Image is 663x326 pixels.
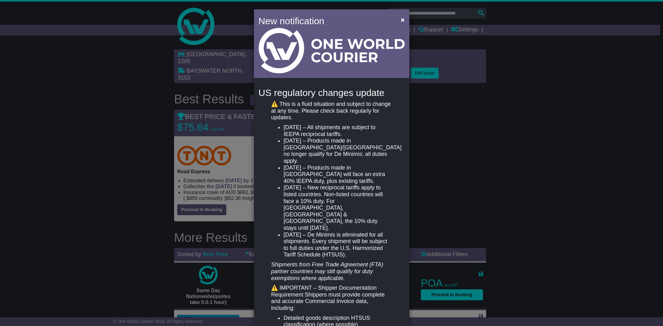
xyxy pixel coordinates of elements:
button: Close [398,13,407,26]
li: [DATE] – Products made in [GEOGRAPHIC_DATA] will face an extra 40% IEEPA duty, plus existing tari... [283,165,392,185]
li: [DATE] – Products made in [GEOGRAPHIC_DATA]/[GEOGRAPHIC_DATA] no longer qualify for De Minimis; a... [283,138,392,164]
span: × [401,16,404,23]
h4: New notification [259,14,392,28]
h4: US regulatory changes update [259,88,405,98]
li: [DATE] – De Minimis is eliminated for all shipments. Every shipment will be subject to full dutie... [283,232,392,258]
p: ⚠️ IMPORTANT – Shipper Documentation Requirement Shippers must provide complete and accurate Comm... [271,285,392,311]
li: [DATE] – New reciprocal tariffs apply to listed countries. Non-listed countries will face a 10% d... [283,184,392,231]
img: Light [259,28,405,73]
li: [DATE] – All shipments are subject to IEEPA reciprocal tariffs. [283,124,392,138]
em: Shipments from Free Trade Agreement (FTA) partner countries may still qualify for duty exemptions... [271,261,383,281]
p: ⚠️ This is a fluid situation and subject to change at any time. Please check back regularly for u... [271,101,392,121]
